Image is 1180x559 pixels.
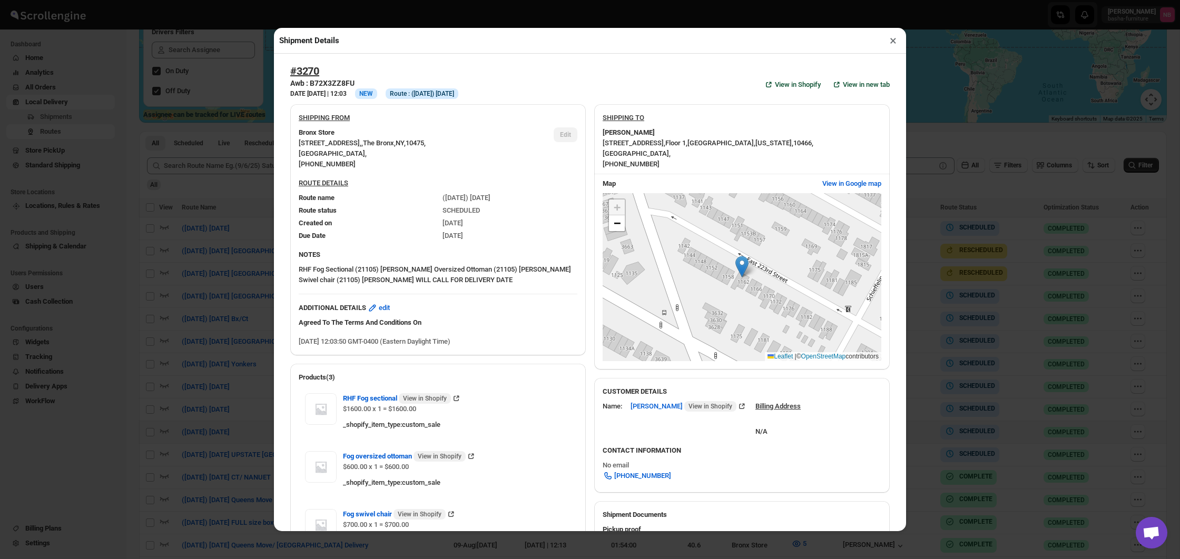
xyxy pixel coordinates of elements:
[442,219,463,227] span: [DATE]
[768,353,793,360] a: Leaflet
[299,194,335,202] span: Route name
[886,33,901,48] button: ×
[603,524,881,535] h3: Pickup proof
[403,394,447,403] span: View in Shopify
[343,405,416,413] span: $1600.00 x 1 = $1600.00
[343,393,451,404] span: RHF Fog sectional
[755,139,793,147] span: [US_STATE] ,
[822,178,881,189] span: View in Google map
[396,139,406,147] span: NY ,
[755,402,801,410] u: Billing Address
[343,509,446,520] span: Fog swivel chair
[299,337,450,345] span: [DATE] 12:03:50 GMT-0400 (Eastern Daylight Time)
[299,149,367,157] span: [GEOGRAPHIC_DATA] ,
[755,416,801,437] div: N/A
[290,65,319,77] button: #3270
[801,353,846,360] a: OpenStreetMap
[290,78,458,88] h3: Awb : B72X3ZZ8FU
[442,194,490,202] span: ([DATE]) [DATE]
[307,90,347,97] b: [DATE] | 12:03
[290,89,347,98] h3: DATE
[603,127,655,138] b: [PERSON_NAME]
[603,114,644,122] u: SHIPPING TO
[299,206,337,214] span: Route status
[379,303,390,313] span: edit
[359,90,373,97] span: NEW
[418,452,461,461] span: View in Shopify
[299,318,421,326] span: Agreed To The Terms And Conditions On
[1136,517,1167,548] a: Open chat
[442,232,463,239] span: [DATE]
[279,35,339,46] h2: Shipment Details
[299,114,350,122] u: SHIPPING FROM
[614,216,621,229] span: −
[689,402,732,411] span: View in Shopify
[343,477,571,488] div: _shopify_item_type : custom_sale
[398,510,441,518] span: View in Shopify
[603,445,881,456] h3: CONTACT INFORMATION
[343,521,409,528] span: $700.00 x 1 = $700.00
[795,353,796,360] span: |
[603,510,881,520] h2: Shipment Documents
[603,139,665,147] span: [STREET_ADDRESS] ,
[363,139,396,147] span: The Bronx ,
[825,76,896,93] button: View in new tab
[603,401,622,412] div: Name:
[609,215,625,231] a: Zoom out
[775,79,821,90] span: View in Shopify
[757,76,827,93] a: View in Shopify
[299,264,577,285] p: RHF Fog Sectional (21105) [PERSON_NAME] Oversized Ottoman (21105) [PERSON_NAME] Swivel chair (211...
[735,256,749,277] img: Marker
[343,394,461,402] a: RHF Fog sectional View in Shopify
[603,179,616,187] b: Map
[390,89,454,98] span: Route : ([DATE]) [DATE]
[299,139,361,147] span: [STREET_ADDRESS] ,
[343,452,476,460] a: Fog oversized ottoman View in Shopify
[299,251,320,258] b: NOTES
[361,300,396,316] button: edit
[442,206,480,214] span: SCHEDULED
[406,139,426,147] span: 10475 ,
[603,160,660,168] span: [PHONE_NUMBER]
[687,139,755,147] span: [GEOGRAPHIC_DATA] ,
[594,520,890,554] div: N/A
[609,199,625,215] a: Zoom in
[305,509,337,541] img: Item
[343,451,466,462] span: Fog oversized ottoman
[299,372,577,383] h2: Products(3)
[765,352,881,361] div: © contributors
[614,201,621,214] span: +
[299,232,326,239] span: Due Date
[631,401,736,412] span: [PERSON_NAME]
[299,160,356,168] span: [PHONE_NUMBER]
[299,179,348,187] u: ROUTE DETAILS
[299,303,366,313] b: ADDITIONAL DETAILS
[305,451,337,483] img: Item
[793,139,813,147] span: 10466 ,
[816,175,888,192] button: View in Google map
[603,149,671,157] span: [GEOGRAPHIC_DATA] ,
[665,139,687,147] span: Floor 1 ,
[631,402,747,410] a: [PERSON_NAME] View in Shopify
[343,463,409,471] span: $600.00 x 1 = $600.00
[843,79,890,90] span: View in new tab
[305,393,337,425] img: Item
[596,467,677,484] a: [PHONE_NUMBER]
[614,471,671,481] span: [PHONE_NUMBER]
[299,127,335,138] b: Bronx Store
[343,420,571,430] div: _shopify_item_type : custom_sale
[603,386,881,397] h3: CUSTOMER DETAILS
[361,139,363,147] span: ,
[299,219,332,227] span: Created on
[603,461,629,469] span: No email
[343,510,456,518] a: Fog swivel chair View in Shopify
